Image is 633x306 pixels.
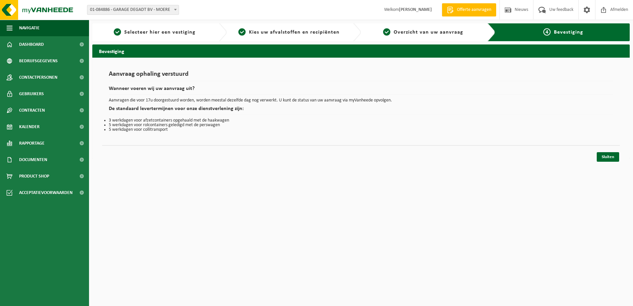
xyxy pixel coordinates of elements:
h2: De standaard levertermijnen voor onze dienstverlening zijn: [109,106,613,115]
h1: Aanvraag ophaling verstuurd [109,71,613,81]
a: 1Selecteer hier een vestiging [96,28,214,36]
span: 4 [543,28,551,36]
li: 3 werkdagen voor afzetcontainers opgehaald met de haakwagen [109,118,613,123]
span: Kalender [19,119,40,135]
span: Navigatie [19,20,40,36]
span: Gebruikers [19,86,44,102]
a: 2Kies uw afvalstoffen en recipiënten [230,28,348,36]
span: Overzicht van uw aanvraag [394,30,463,35]
span: Bedrijfsgegevens [19,53,58,69]
span: 3 [383,28,390,36]
a: 3Overzicht van uw aanvraag [364,28,482,36]
a: Sluiten [597,152,619,162]
span: Contracten [19,102,45,119]
span: Kies uw afvalstoffen en recipiënten [249,30,340,35]
span: 2 [238,28,246,36]
li: 5 werkdagen voor collitransport [109,127,613,132]
span: 01-084886 - GARAGE DEGADT BV - MOERE [87,5,179,14]
span: Product Shop [19,168,49,184]
a: Offerte aanvragen [442,3,496,16]
li: 5 werkdagen voor rolcontainers geledigd met de perswagen [109,123,613,127]
span: Offerte aanvragen [455,7,493,13]
span: Contactpersonen [19,69,57,86]
span: Rapportage [19,135,45,152]
span: Selecteer hier een vestiging [124,30,196,35]
p: Aanvragen die voor 17u doorgestuurd worden, worden meestal dezelfde dag nog verwerkt. U kunt de s... [109,98,613,103]
span: Bevestiging [554,30,583,35]
span: Acceptatievoorwaarden [19,184,73,201]
h2: Wanneer voeren wij uw aanvraag uit? [109,86,613,95]
span: Dashboard [19,36,44,53]
h2: Bevestiging [92,44,630,57]
span: 1 [114,28,121,36]
strong: [PERSON_NAME] [399,7,432,12]
span: Documenten [19,152,47,168]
